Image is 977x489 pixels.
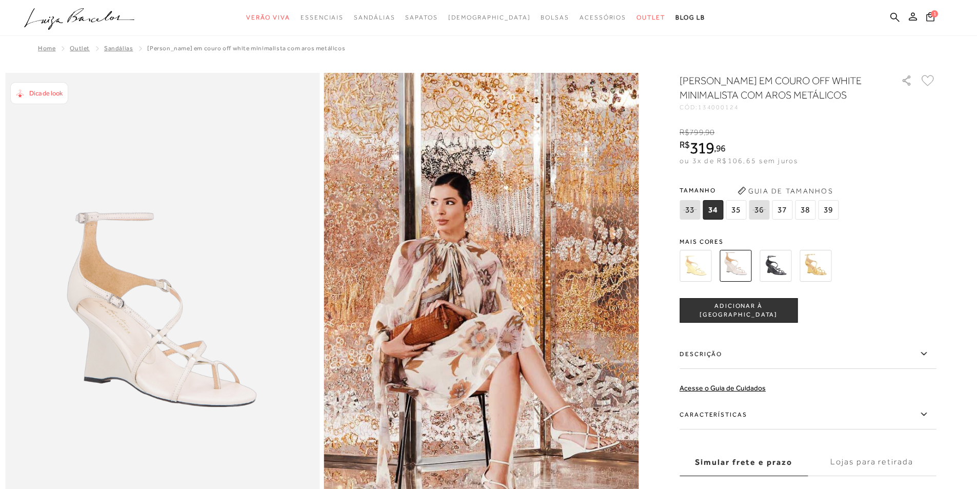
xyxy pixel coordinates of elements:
span: 37 [772,200,792,220]
button: Guia de Tamanhos [734,183,836,199]
span: Sandálias [354,14,395,21]
a: Home [38,45,55,52]
span: Sapatos [405,14,437,21]
span: Verão Viva [246,14,290,21]
button: 1 [923,11,938,25]
span: [DEMOGRAPHIC_DATA] [448,14,531,21]
span: BLOG LB [675,14,705,21]
span: 38 [795,200,815,220]
a: Outlet [70,45,90,52]
button: ADICIONAR À [GEOGRAPHIC_DATA] [680,298,797,323]
label: Descrição [680,339,936,369]
span: [PERSON_NAME] EM COURO OFF WHITE MINIMALISTA COM AROS METÁLICOS [147,45,345,52]
a: categoryNavScreenReaderText [354,8,395,27]
a: categoryNavScreenReaderText [636,8,665,27]
span: Essenciais [301,14,344,21]
span: ADICIONAR À [GEOGRAPHIC_DATA] [680,302,797,320]
span: Outlet [636,14,665,21]
a: categoryNavScreenReaderText [405,8,437,27]
span: 319 [690,139,714,157]
div: CÓD: [680,104,885,110]
a: noSubCategoriesText [448,8,531,27]
span: 35 [726,200,746,220]
a: categoryNavScreenReaderText [541,8,569,27]
span: Mais cores [680,239,936,245]
a: categoryNavScreenReaderText [301,8,344,27]
span: Dica de look [29,89,63,97]
span: Bolsas [541,14,569,21]
span: Tamanho [680,183,841,198]
span: 39 [818,200,839,220]
h1: [PERSON_NAME] EM COURO OFF WHITE MINIMALISTA COM AROS METÁLICOS [680,73,872,102]
span: 1 [931,10,938,17]
img: SANDÁLIA ANABELA EM COURO AMARELO PALHA MINIMALISTA COM AROS METÁLICOS [680,250,711,282]
a: BLOG LB [675,8,705,27]
span: Acessórios [580,14,626,21]
a: categoryNavScreenReaderText [580,8,626,27]
a: Acesse o Guia de Cuidados [680,384,766,392]
img: SANDÁLIA ANABELA METALIZADA DOURADA MINIMALISTA COM AROS METÁLICOS [800,250,831,282]
span: 799 [689,128,703,137]
label: Simular frete e prazo [680,448,808,476]
span: 34 [703,200,723,220]
a: Sandálias [104,45,133,52]
span: 90 [705,128,714,137]
i: , [714,144,726,153]
img: SANDÁLIA ANABELA EM COURO OFF WHITE MINIMALISTA COM AROS METÁLICOS [720,250,751,282]
span: 36 [749,200,769,220]
i: , [704,128,715,137]
span: 33 [680,200,700,220]
label: Características [680,400,936,429]
a: categoryNavScreenReaderText [246,8,290,27]
i: R$ [680,128,689,137]
i: R$ [680,140,690,149]
span: ou 3x de R$106,65 sem juros [680,157,798,165]
span: 134000124 [698,104,739,111]
span: 96 [716,143,726,153]
img: SANDÁLIA ANABELA EM COURO PRETO MINIMALISTA COM AROS METÁLICOS [760,250,791,282]
label: Lojas para retirada [808,448,936,476]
